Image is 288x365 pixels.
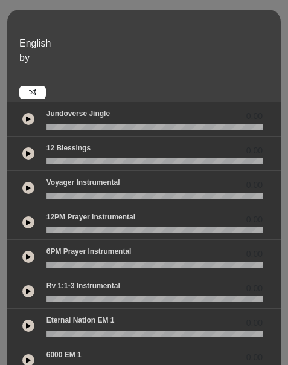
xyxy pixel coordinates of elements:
span: 0.00 [246,317,263,329]
p: 6000 EM 1 [46,349,82,360]
p: English [19,36,278,51]
p: 12PM Prayer Instrumental [46,212,135,222]
span: 0.00 [246,351,263,364]
p: Rv 1:1-3 Instrumental [46,280,120,291]
p: 6PM Prayer Instrumental [46,246,132,257]
span: 0.00 [246,144,263,157]
p: 12 Blessings [46,143,91,153]
p: Eternal Nation EM 1 [46,315,115,326]
span: by [19,53,30,63]
p: Voyager Instrumental [46,177,120,188]
span: 0.00 [246,110,263,123]
span: 0.00 [246,248,263,260]
span: 0.00 [246,282,263,295]
span: 0.00 [246,213,263,226]
p: Jundoverse Jingle [46,108,110,119]
span: 0.00 [246,179,263,192]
